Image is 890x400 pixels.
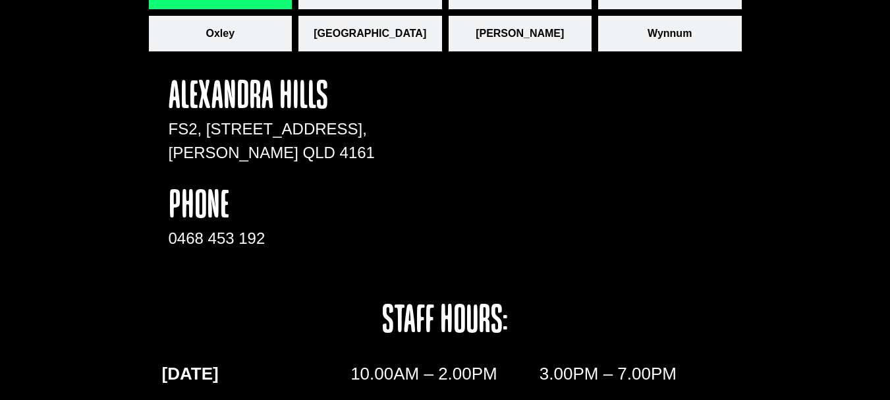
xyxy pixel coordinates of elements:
span: Wynnum [648,26,692,42]
span: Oxley [206,26,235,42]
p: 3.00PM – 7.00PM [540,361,729,387]
h4: staff hours: [283,302,607,341]
iframe: apbct__label_id__gravity_form [403,78,722,275]
h4: Alexandra Hills [169,78,377,117]
h4: phone [169,187,377,227]
span: [GEOGRAPHIC_DATA] [314,26,426,42]
p: FS2, [STREET_ADDRESS], [PERSON_NAME] QLD 4161 [169,117,377,165]
div: 0468 453 192 [169,227,377,250]
span: [PERSON_NAME] [476,26,564,42]
p: [DATE] [162,361,351,387]
p: 10.00AM – 2.00PM [350,361,540,387]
